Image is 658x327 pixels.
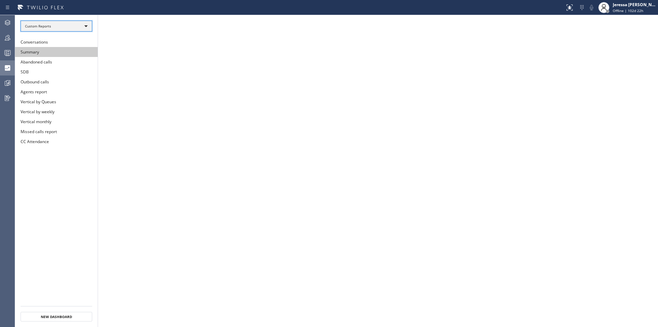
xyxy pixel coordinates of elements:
div: Jeressa [PERSON_NAME] [613,2,656,8]
button: SDB [15,67,98,77]
button: Vertical monthly [15,117,98,127]
button: Abandoned calls [15,57,98,67]
button: Outbound calls [15,77,98,87]
span: Offline | 102d 22h [613,8,643,13]
button: Vertical by weekly [15,107,98,117]
button: New Dashboard [21,312,92,322]
iframe: dashboard_acfOL1qQaTCc [98,15,658,327]
button: CC Attendance [15,137,98,147]
button: Missed calls report [15,127,98,137]
button: Conversations [15,37,98,47]
button: Vertical by Queues [15,97,98,107]
div: Custom Reports [21,21,92,32]
button: Agents report [15,87,98,97]
button: Summary [15,47,98,57]
button: Mute [587,3,596,12]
